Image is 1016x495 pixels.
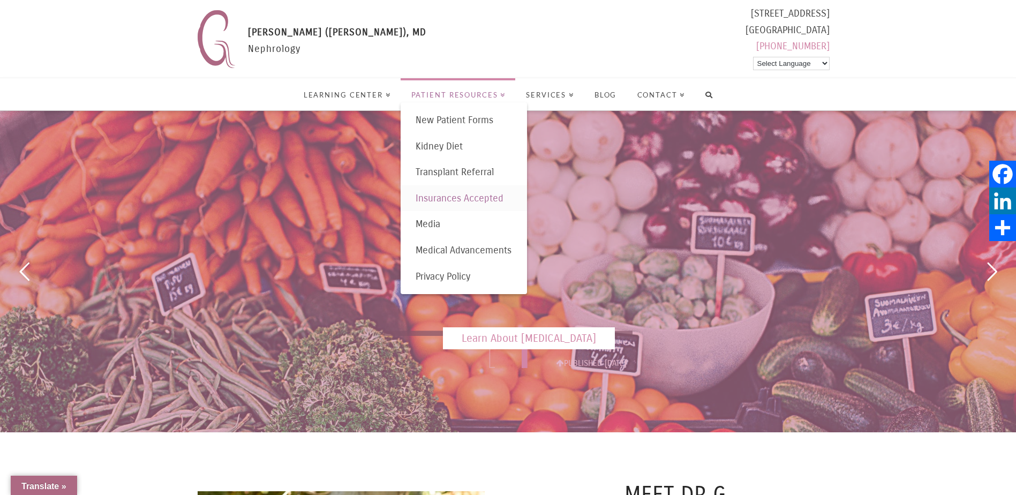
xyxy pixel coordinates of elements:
a: Media [401,211,528,237]
span: Media [416,218,440,230]
a: Facebook [989,161,1016,187]
a: New Patient Forms [401,107,528,133]
span: Medical Advancements [416,244,511,256]
a: Patient Resources [401,78,516,110]
a: Transplant Referral [401,159,528,185]
span: New Patient Forms [416,114,493,126]
span: Privacy Policy [416,271,470,282]
a: Contact [627,78,695,110]
span: Blog [594,92,617,99]
a: Kidney Diet [401,133,528,160]
a: Services [515,78,584,110]
div: [STREET_ADDRESS] [GEOGRAPHIC_DATA] [746,5,830,59]
span: [PERSON_NAME] ([PERSON_NAME]), MD [248,26,426,38]
img: Nephrology [192,5,240,72]
span: Learning Center [304,92,391,99]
span: Patient Resources [411,92,506,99]
a: Privacy Policy [401,264,528,290]
div: Powered by [746,55,830,72]
span: Kidney Diet [416,140,463,152]
span: Insurances Accepted [416,192,503,204]
span: Transplant Referral [416,166,494,178]
a: LinkedIn [989,187,1016,214]
span: Services [526,92,574,99]
div: Nephrology [248,24,426,72]
span: Translate » [21,482,66,491]
a: Blog [584,78,627,110]
a: Insurances Accepted [401,185,528,212]
a: Learning Center [293,78,401,110]
span: Contact [637,92,686,99]
a: [PHONE_NUMBER] [756,40,830,52]
select: Language Translate Widget [753,57,830,70]
a: Medical Advancements [401,237,528,264]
